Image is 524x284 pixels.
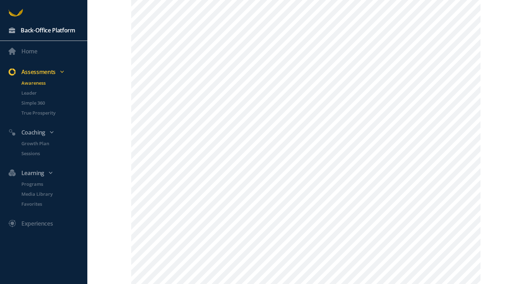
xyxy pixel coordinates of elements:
[21,190,86,198] p: Media Library
[4,168,90,178] div: Learning
[21,219,53,228] div: Experiences
[13,89,87,96] a: Leader
[21,79,86,86] p: Awareness
[13,190,87,198] a: Media Library
[21,26,75,35] div: Back-Office Platform
[13,200,87,207] a: Favorites
[13,150,87,157] a: Sessions
[21,99,86,106] p: Simple 360
[4,67,90,77] div: Assessments
[4,128,90,137] div: Coaching
[21,200,86,207] p: Favorites
[13,79,87,86] a: Awareness
[21,89,86,96] p: Leader
[13,140,87,147] a: Growth Plan
[21,109,86,116] p: True Prosperity
[13,99,87,106] a: Simple 360
[21,47,37,56] div: Home
[13,180,87,188] a: Programs
[21,150,86,157] p: Sessions
[21,140,86,147] p: Growth Plan
[21,180,86,188] p: Programs
[13,109,87,116] a: True Prosperity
